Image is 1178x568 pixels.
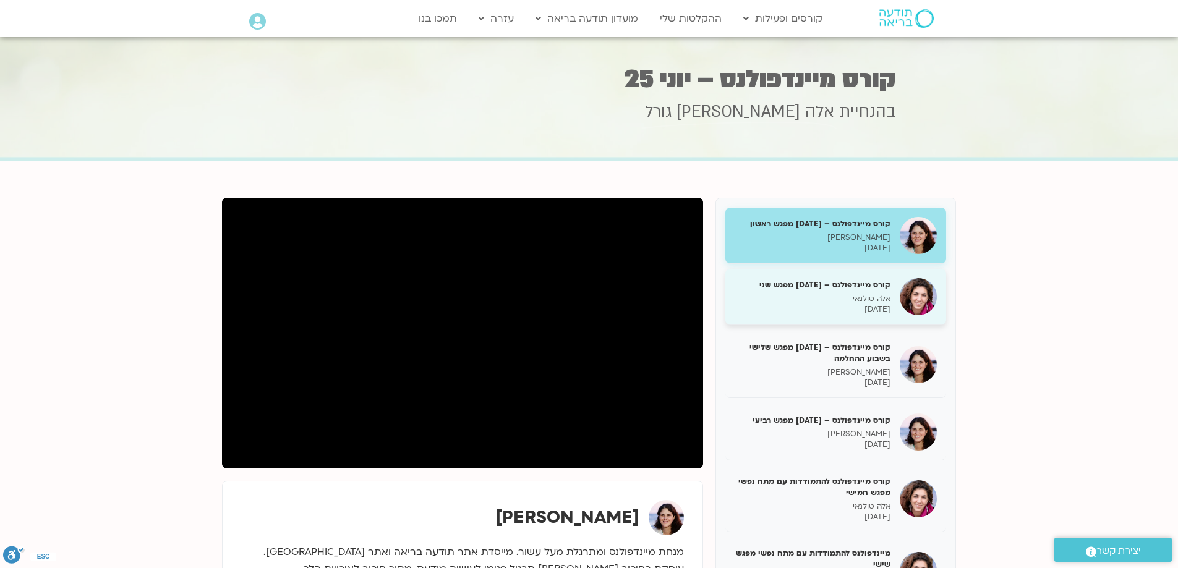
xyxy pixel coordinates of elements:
p: [DATE] [735,243,890,253]
span: בהנחיית [839,101,895,123]
a: קורסים ופעילות [737,7,829,30]
p: [DATE] [735,439,890,450]
img: קורס מיינדפולנס להתמודדות עם מתח נפשי מפגש חמישי [900,480,937,517]
h5: קורס מיינדפולנס להתמודדות עם מתח נפשי מפגש חמישי [735,476,890,498]
img: קורס מיינדפולנס – יוני 25 מפגש שני [900,278,937,315]
a: תמכו בנו [412,7,463,30]
a: מועדון תודעה בריאה [529,7,644,30]
h5: קורס מיינדפולנס – [DATE] מפגש ראשון [735,218,890,229]
strong: [PERSON_NAME] [495,506,639,529]
img: קורס מיינדפולנס – יוני 25 מפגש רביעי [900,413,937,451]
a: עזרה [472,7,520,30]
p: [DATE] [735,512,890,522]
img: תודעה בריאה [879,9,934,28]
a: ההקלטות שלי [654,7,728,30]
p: [DATE] [735,304,890,315]
h1: קורס מיינדפולנס – יוני 25 [283,67,895,91]
p: אלה טולנאי [735,501,890,512]
p: [DATE] [735,378,890,388]
p: [PERSON_NAME] [735,367,890,378]
img: מיכל גורל [649,500,684,535]
img: קורס מיינדפולנס – יוני 25 מפגש ראשון [900,217,937,254]
img: קורס מיינדפולנס – יוני 25 מפגש שלישי בשבוע ההחלמה [900,346,937,383]
h5: קורס מיינדפולנס – [DATE] מפגש שני [735,279,890,290]
a: יצירת קשר [1054,538,1172,562]
span: יצירת קשר [1096,543,1141,559]
p: [PERSON_NAME] [735,429,890,439]
p: אלה טולנאי [735,294,890,304]
p: [PERSON_NAME] [735,232,890,243]
h5: קורס מיינדפולנס – [DATE] מפגש רביעי [735,415,890,426]
h5: קורס מיינדפולנס – [DATE] מפגש שלישי בשבוע ההחלמה [735,342,890,364]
